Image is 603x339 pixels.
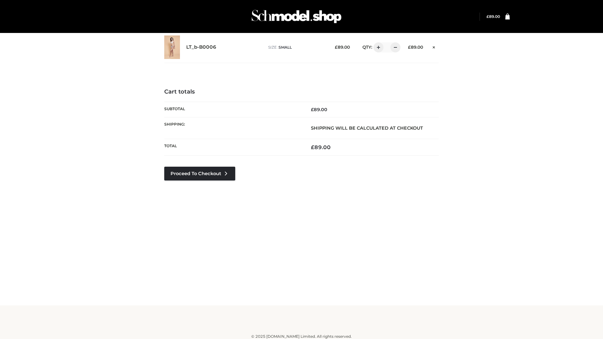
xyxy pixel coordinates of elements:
[408,45,411,50] span: £
[311,144,331,150] bdi: 89.00
[164,35,180,59] img: LT_b-B0006 - SMALL
[486,14,500,19] a: £89.00
[164,117,301,139] th: Shipping:
[486,14,500,19] bdi: 89.00
[408,45,423,50] bdi: 89.00
[268,45,325,50] p: size :
[164,89,439,95] h4: Cart totals
[249,4,344,29] img: Schmodel Admin 964
[335,45,350,50] bdi: 89.00
[429,42,439,51] a: Remove this item
[356,42,398,52] div: QTY:
[279,45,292,50] span: SMALL
[486,14,489,19] span: £
[311,107,314,112] span: £
[311,125,423,131] strong: Shipping will be calculated at checkout
[311,107,327,112] bdi: 89.00
[164,139,301,156] th: Total
[335,45,338,50] span: £
[186,44,216,50] a: LT_b-B0006
[164,167,235,180] a: Proceed to Checkout
[311,144,314,150] span: £
[164,102,301,117] th: Subtotal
